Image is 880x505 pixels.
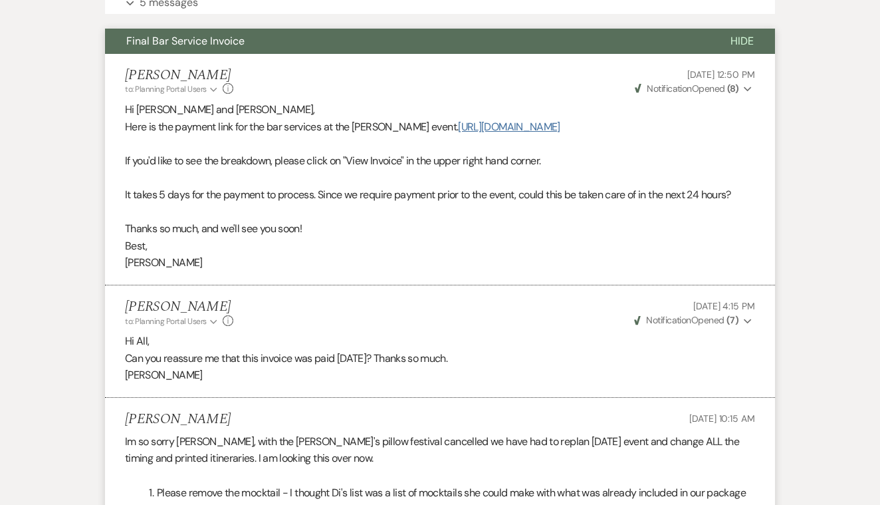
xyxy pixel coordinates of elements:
[635,83,738,94] span: Opened
[126,34,245,48] span: Final Bar Service Invoice
[125,350,755,367] p: Can you reassure me that this invoice was paid [DATE]? Thanks so much.
[125,316,207,327] span: to: Planning Portal Users
[634,314,738,326] span: Opened
[125,186,755,204] p: It takes 5 days for the payment to process. Since we require payment prior to the event, could th...
[693,300,755,312] span: [DATE] 4:15 PM
[125,299,233,315] h5: [PERSON_NAME]
[632,313,755,327] button: NotificationOpened (7)
[125,67,233,84] h5: [PERSON_NAME]
[125,152,755,170] p: If you'd like to see the breakdown, please click on "View Invoice" in the upper right hand corner.
[125,101,755,118] p: Hi [PERSON_NAME] and [PERSON_NAME],
[125,238,755,255] p: Best,
[687,69,755,81] span: [DATE] 12:50 PM
[730,34,754,48] span: Hide
[646,314,691,326] span: Notification
[647,83,691,94] span: Notification
[709,29,775,54] button: Hide
[125,254,755,271] p: [PERSON_NAME]
[125,315,219,327] button: to: Planning Portal Users
[125,367,755,384] p: [PERSON_NAME]
[105,29,709,54] button: Final Bar Service Invoice
[633,82,755,96] button: NotificationOpened (8)
[125,83,219,95] button: to: Planning Portal Users
[125,433,755,467] p: Im so sorry [PERSON_NAME], with the [PERSON_NAME]'s pillow festival cancelled we have had to repl...
[727,83,738,94] strong: ( 8 )
[125,118,755,136] p: Here is the payment link for the bar services at the [PERSON_NAME] event.
[125,333,755,350] p: Hi All,
[689,413,755,424] span: [DATE] 10:15 AM
[726,314,738,326] strong: ( 7 )
[125,411,231,428] h5: [PERSON_NAME]
[458,120,560,134] a: [URL][DOMAIN_NAME]
[125,84,207,94] span: to: Planning Portal Users
[125,220,755,238] p: Thanks so much, and we'll see you soon!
